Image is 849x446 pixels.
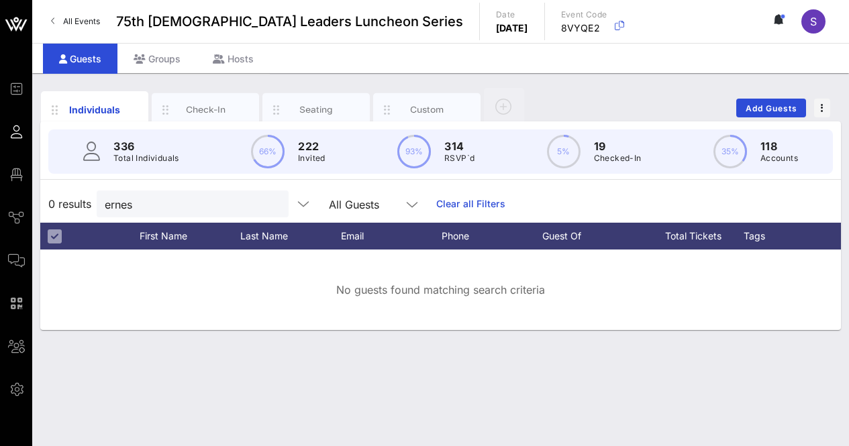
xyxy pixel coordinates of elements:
[240,223,341,249] div: Last Name
[113,152,179,165] p: Total Individuals
[341,223,442,249] div: Email
[65,103,125,117] div: Individuals
[736,99,806,117] button: Add Guests
[594,152,642,165] p: Checked-In
[117,44,197,74] div: Groups
[397,103,457,116] div: Custom
[43,44,117,74] div: Guests
[329,199,379,211] div: All Guests
[444,152,475,165] p: RSVP`d
[496,8,528,21] p: Date
[140,223,240,249] div: First Name
[760,152,798,165] p: Accounts
[287,103,346,116] div: Seating
[561,21,607,35] p: 8VYQE2
[436,197,505,211] a: Clear all Filters
[594,138,642,154] p: 19
[197,44,270,74] div: Hosts
[745,103,798,113] span: Add Guests
[542,223,643,249] div: Guest Of
[43,11,108,32] a: All Events
[760,138,798,154] p: 118
[48,196,91,212] span: 0 results
[643,223,744,249] div: Total Tickets
[176,103,236,116] div: Check-In
[801,9,826,34] div: S
[561,8,607,21] p: Event Code
[442,223,542,249] div: Phone
[40,249,841,330] div: No guests found matching search criteria
[810,15,817,28] span: S
[298,138,326,154] p: 222
[298,152,326,165] p: Invited
[113,138,179,154] p: 336
[63,16,100,26] span: All Events
[444,138,475,154] p: 314
[116,11,463,32] span: 75th [DEMOGRAPHIC_DATA] Leaders Luncheon Series
[321,190,428,217] div: All Guests
[496,21,528,35] p: [DATE]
